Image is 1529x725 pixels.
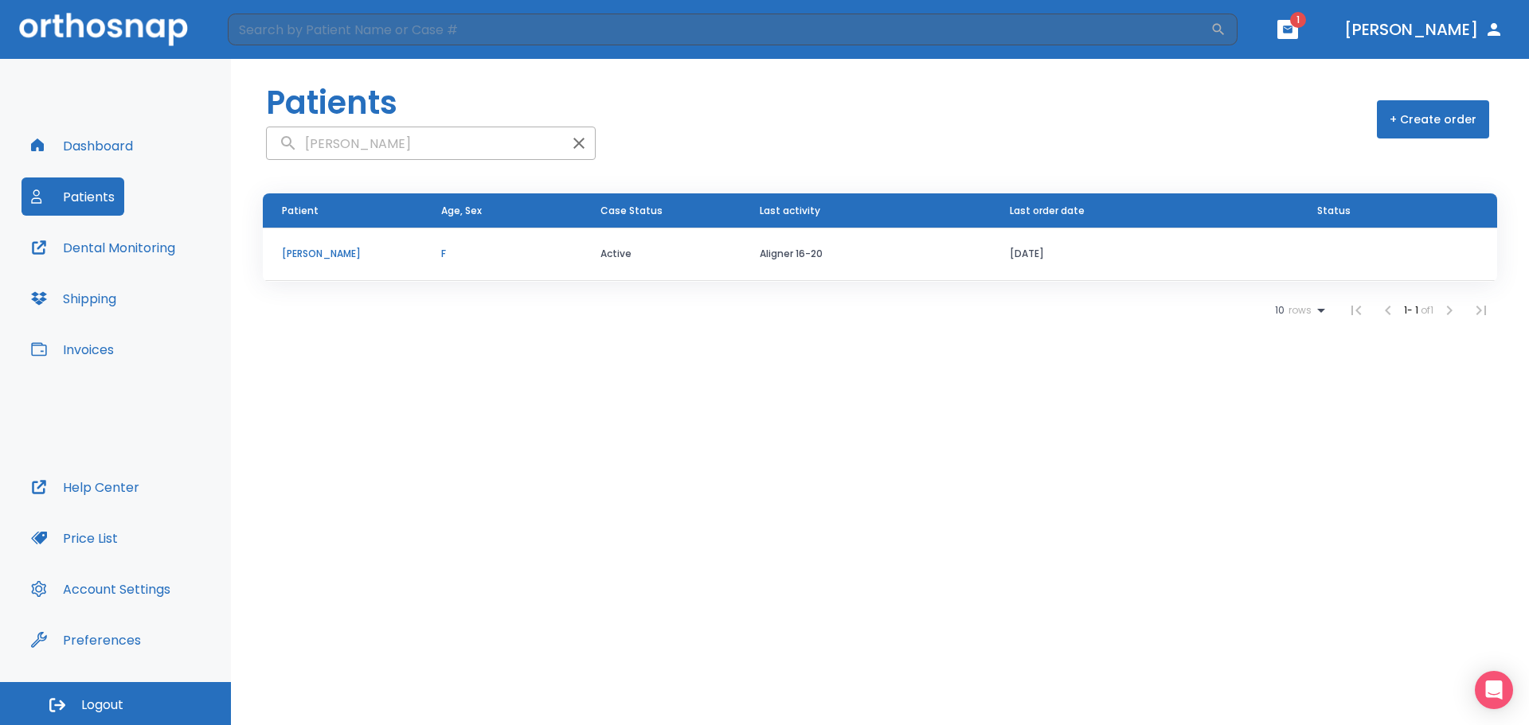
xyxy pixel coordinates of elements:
[22,177,124,216] button: Patients
[81,696,123,714] span: Logout
[228,14,1210,45] input: Search by Patient Name or Case #
[581,228,741,281] td: Active
[441,247,562,261] p: F
[267,128,563,159] input: search
[1338,15,1510,44] button: [PERSON_NAME]
[22,228,185,267] button: Dental Monitoring
[1275,305,1285,316] span: 10
[600,204,663,218] span: Case Status
[1285,305,1312,316] span: rows
[1290,12,1306,28] span: 1
[19,13,188,45] img: Orthosnap
[22,621,151,659] button: Preferences
[282,247,403,261] p: [PERSON_NAME]
[22,330,123,368] button: Invoices
[22,127,143,165] button: Dashboard
[22,279,126,318] button: Shipping
[282,204,319,218] span: Patient
[1404,303,1421,317] span: 1 - 1
[266,79,397,127] h1: Patients
[1010,204,1085,218] span: Last order date
[1377,100,1489,138] button: + Create order
[22,468,149,506] button: Help Center
[1475,671,1513,709] div: Open Intercom Messenger
[991,228,1298,281] td: [DATE]
[441,204,482,218] span: Age, Sex
[741,228,991,281] td: Aligner 16-20
[1421,303,1433,317] span: of 1
[1317,204,1351,218] span: Status
[760,204,820,218] span: Last activity
[22,519,127,557] button: Price List
[22,570,180,608] button: Account Settings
